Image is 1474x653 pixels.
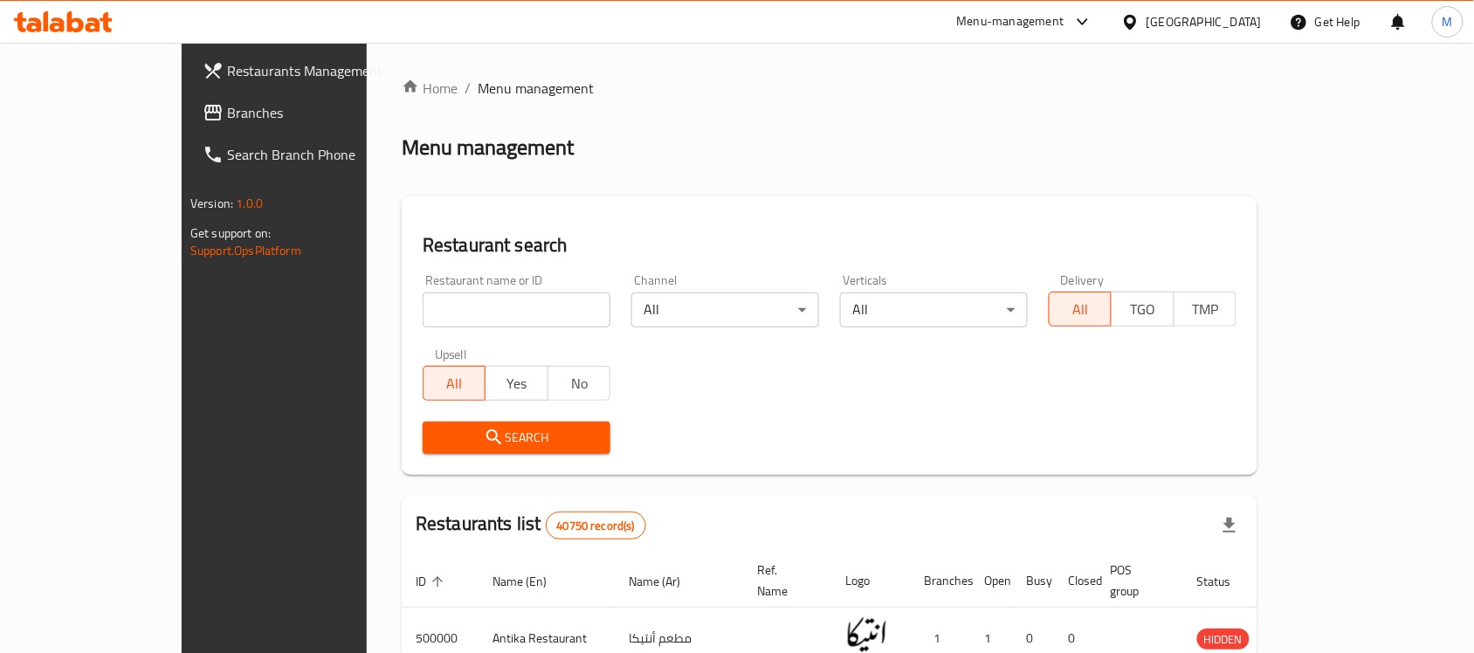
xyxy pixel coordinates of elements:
span: Get support on: [190,222,271,244]
span: Search Branch Phone [227,144,414,165]
div: Menu-management [957,11,1064,32]
span: 40750 record(s) [547,518,645,534]
input: Search for restaurant name or ID.. [423,292,610,327]
span: Name (Ar) [629,571,703,592]
span: POS group [1111,560,1162,601]
th: Logo [831,554,910,608]
a: Search Branch Phone [189,134,428,175]
span: All [430,371,479,396]
span: TMP [1181,297,1229,322]
span: HIDDEN [1197,629,1250,650]
span: ID [416,571,449,592]
span: Yes [492,371,541,396]
span: Branches [227,102,414,123]
span: Name (En) [492,571,569,592]
th: Closed [1055,554,1097,608]
button: TGO [1111,292,1174,326]
button: No [548,366,610,401]
button: TMP [1174,292,1236,326]
a: Branches [189,92,428,134]
label: Upsell [435,348,467,361]
a: Support.OpsPlatform [190,239,301,262]
div: All [631,292,819,327]
span: Menu management [478,78,594,99]
nav: breadcrumb [402,78,1257,99]
th: Branches [910,554,971,608]
span: 1.0.0 [236,192,263,215]
span: M [1443,12,1453,31]
th: Busy [1013,554,1055,608]
h2: Restaurant search [423,232,1236,258]
div: All [840,292,1028,327]
h2: Restaurants list [416,511,646,540]
span: Search [437,427,596,449]
div: Total records count [546,512,646,540]
th: Open [971,554,1013,608]
span: Status [1197,571,1254,592]
li: / [465,78,471,99]
h2: Menu management [402,134,574,162]
a: Restaurants Management [189,50,428,92]
span: Version: [190,192,233,215]
button: Search [423,422,610,454]
div: Export file [1209,505,1250,546]
button: All [423,366,486,401]
div: HIDDEN [1197,629,1250,650]
span: Restaurants Management [227,60,414,81]
a: Home [402,78,458,99]
button: Yes [485,366,548,401]
label: Delivery [1061,274,1105,286]
span: TGO [1119,297,1167,322]
span: No [555,371,603,396]
button: All [1049,292,1112,326]
span: All [1057,297,1105,322]
span: Ref. Name [757,560,810,601]
div: [GEOGRAPHIC_DATA] [1147,12,1262,31]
